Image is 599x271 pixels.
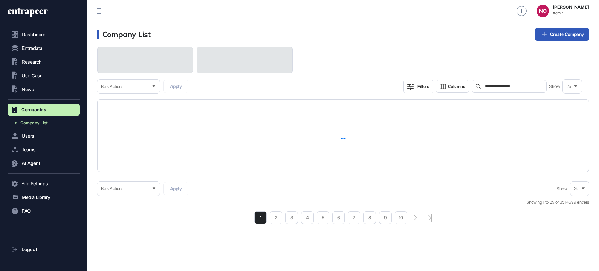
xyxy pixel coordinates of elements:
[101,84,123,89] span: Bulk Actions
[428,214,432,222] a: search-pagination-last-page-button
[8,243,80,256] a: Logout
[22,209,31,214] span: FAQ
[403,80,433,93] button: Filters
[11,117,80,128] a: Company List
[553,5,589,10] strong: [PERSON_NAME]
[363,211,376,224] a: 8
[101,186,123,191] span: Bulk Actions
[557,186,568,191] span: Show
[527,199,589,206] div: Showing 1 to 25 of 3514599 entries
[574,186,579,191] span: 25
[22,32,46,37] span: Dashboard
[332,211,345,224] a: 6
[8,28,80,41] a: Dashboard
[22,195,50,200] span: Media Library
[8,70,80,82] button: Use Case
[301,211,314,224] a: 4
[22,147,36,152] span: Teams
[22,46,42,51] span: Entradata
[417,84,429,89] div: Filters
[395,211,407,224] a: 10
[22,161,40,166] span: AI Agent
[22,60,42,65] span: Research
[8,83,80,96] button: News
[379,211,392,224] a: 9
[22,73,42,78] span: Use Case
[22,247,37,252] span: Logout
[97,30,151,39] h3: Company List
[448,84,465,89] span: Columns
[549,84,560,89] span: Show
[8,143,80,156] button: Teams
[270,211,282,224] a: 2
[285,211,298,224] a: 3
[22,181,48,186] span: Site Settings
[8,191,80,204] button: Media Library
[8,205,80,217] button: FAQ
[254,211,267,224] a: 1
[8,42,80,55] button: Entradata
[414,215,417,220] a: search-pagination-next-button
[8,157,80,170] button: AI Agent
[8,104,80,116] button: Companies
[553,11,589,15] span: Admin
[537,5,549,17] button: NO
[317,211,329,224] a: 5
[22,87,34,92] span: News
[436,80,469,93] button: Columns
[535,28,589,41] a: Create Company
[348,211,360,224] a: 7
[20,120,48,125] span: Company List
[567,84,571,89] span: 25
[8,177,80,190] button: Site Settings
[21,107,46,112] span: Companies
[8,130,80,142] button: Users
[8,56,80,68] button: Research
[22,133,34,138] span: Users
